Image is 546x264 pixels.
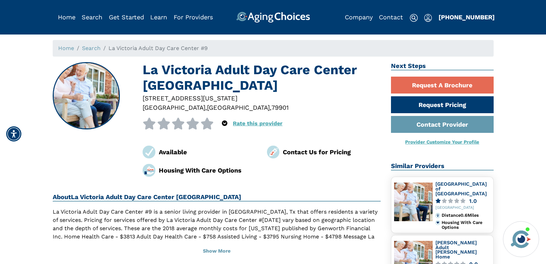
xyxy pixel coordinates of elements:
[271,103,289,112] div: 79901
[82,45,101,51] a: Search
[379,13,403,21] a: Contact
[82,12,102,23] div: Popover trigger
[53,244,381,259] button: Show More
[53,40,494,57] nav: breadcrumb
[143,104,205,111] span: [GEOGRAPHIC_DATA]
[391,77,494,94] a: Request A Brochure
[233,120,282,127] a: Rate this provider
[435,220,440,225] img: primary.svg
[143,62,381,94] h1: La Victoria Adult Day Care Center [GEOGRAPHIC_DATA]
[236,12,310,23] img: AgingChoices
[424,14,432,22] img: user-icon.svg
[58,13,75,21] a: Home
[345,13,373,21] a: Company
[159,166,257,175] div: Housing With Care Options
[410,14,418,22] img: search-icon.svg
[174,13,213,21] a: For Providers
[424,12,432,23] div: Popover trigger
[442,220,490,230] div: Housing With Care Options
[109,45,208,51] span: La Victoria Adult Day Care Center #9
[509,227,533,251] img: avatar
[6,126,21,141] div: Accessibility Menu
[159,147,257,157] div: Available
[283,147,381,157] div: Contact Us for Pricing
[109,13,144,21] a: Get Started
[439,13,495,21] a: [PHONE_NUMBER]
[82,13,102,21] a: Search
[150,13,167,21] a: Learn
[391,96,494,113] a: Request Pricing
[205,104,207,111] span: ,
[53,208,381,249] p: La Victoria Adult Day Care Center #9 is a senior living provider in [GEOGRAPHIC_DATA], Tx that of...
[405,139,479,145] a: Provider Customize Your Profile
[391,62,494,70] h2: Next Steps
[435,240,477,260] a: [PERSON_NAME] Adult [PERSON_NAME] Home
[410,123,539,217] iframe: iframe
[207,104,270,111] span: [GEOGRAPHIC_DATA]
[58,45,74,51] a: Home
[222,118,227,129] div: Popover trigger
[53,63,119,129] img: La Victoria Adult Day Care Center #9, El Paso TX
[53,193,381,202] h2: About La Victoria Adult Day Care Center [GEOGRAPHIC_DATA]
[270,104,271,111] span: ,
[143,94,381,103] div: [STREET_ADDRESS][US_STATE]
[391,116,494,133] a: Contact Provider
[391,162,494,170] h2: Similar Providers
